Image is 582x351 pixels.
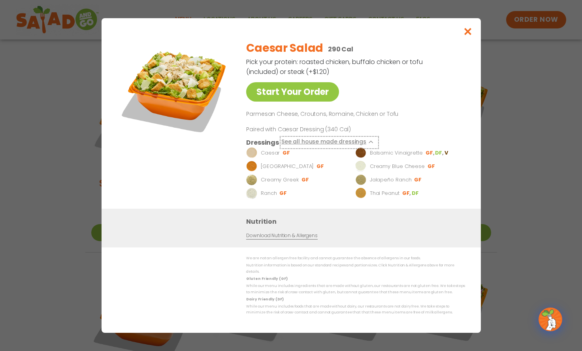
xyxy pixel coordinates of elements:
[246,262,465,275] p: Nutrition information is based on our standard recipes and portion sizes. Click Nutrition & Aller...
[455,18,480,45] button: Close modal
[246,147,257,159] img: Dressing preview image for Caesar
[246,255,465,261] p: We are not an allergen free facility and cannot guarantee the absence of allergens in our foods.
[246,297,283,302] strong: Dairy Friendly (DF)
[246,40,323,57] h2: Caesar Salad
[246,188,257,199] img: Dressing preview image for Ranch
[369,189,399,197] p: Thai Peanut
[355,174,366,185] img: Dressing preview image for Jalapeño Ranch
[539,308,561,330] img: wpChatIcon
[355,161,366,172] img: Dressing preview image for Creamy Blue Cheese
[283,149,291,157] li: GF
[246,174,257,185] img: Dressing preview image for Creamy Greek
[414,176,422,183] li: GF
[260,189,277,197] p: Ranch
[328,44,353,54] p: 290 Cal
[425,149,435,157] li: GF
[246,109,462,119] p: Parmesan Cheese, Croutons, Romaine, Chicken or Tofu
[246,125,392,134] p: Paired with Caesar Dressing (340 Cal)
[246,283,465,295] p: While our menu includes ingredients that are made without gluten, our restaurants are not gluten ...
[369,162,424,170] p: Creamy Blue Cheese
[246,232,317,240] a: Download Nutrition & Allergens
[402,190,411,197] li: GF
[246,57,424,77] p: Pick your protein: roasted chicken, buffalo chicken or tofu (included) or steak (+$1.20)
[281,138,377,147] button: See all house made dressings
[428,163,436,170] li: GF
[246,138,279,147] h3: Dressings
[412,190,420,197] li: DF
[260,162,313,170] p: [GEOGRAPHIC_DATA]
[279,190,288,197] li: GF
[246,82,339,102] a: Start Your Order
[316,163,325,170] li: GF
[246,161,257,172] img: Dressing preview image for BBQ Ranch
[301,176,309,183] li: GF
[369,149,422,157] p: Balsamic Vinaigrette
[260,149,279,157] p: Caesar
[246,217,469,226] h3: Nutrition
[246,304,465,316] p: While our menu includes foods that are made without dairy, our restaurants are not dairy free. We...
[246,276,287,281] strong: Gluten Friendly (GF)
[369,176,411,184] p: Jalapeño Ranch
[444,149,448,157] li: V
[355,147,366,159] img: Dressing preview image for Balsamic Vinaigrette
[260,176,298,184] p: Creamy Greek
[119,34,230,145] img: Featured product photo for Caesar Salad
[435,149,444,157] li: DF
[355,188,366,199] img: Dressing preview image for Thai Peanut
